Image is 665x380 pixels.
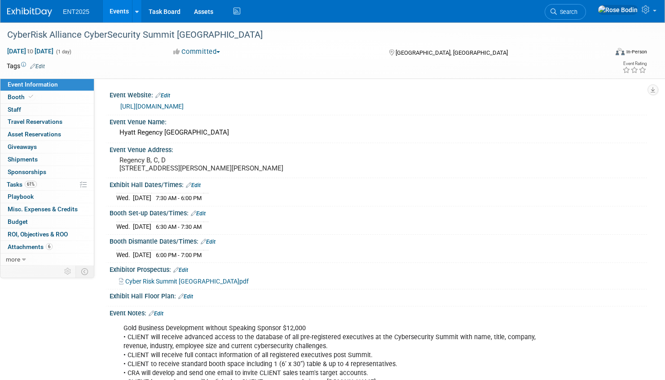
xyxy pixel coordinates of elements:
[0,104,94,116] a: Staff
[0,203,94,215] a: Misc. Expenses & Credits
[63,8,89,15] span: ENT2025
[26,48,35,55] span: to
[110,115,647,127] div: Event Venue Name:
[155,92,170,99] a: Edit
[0,241,94,253] a: Attachments6
[8,193,34,200] span: Playbook
[0,253,94,266] a: more
[557,9,577,15] span: Search
[156,195,202,201] span: 7:30 AM - 6:00 PM
[8,231,68,238] span: ROI, Objectives & ROO
[0,216,94,228] a: Budget
[186,182,201,188] a: Edit
[110,263,647,275] div: Exhibitor Prospectus:
[8,81,58,88] span: Event Information
[116,193,133,203] td: Wed.
[133,193,151,203] td: [DATE]
[0,141,94,153] a: Giveaways
[8,93,35,100] span: Booth
[8,143,37,150] span: Giveaways
[0,79,94,91] a: Event Information
[622,61,647,66] div: Event Rating
[0,179,94,191] a: Tasks61%
[110,235,647,246] div: Booth Dismantle Dates/Times:
[8,118,62,125] span: Travel Reservations
[8,168,46,175] span: Sponsorships
[133,250,151,259] td: [DATE]
[76,266,94,277] td: Toggle Event Tabs
[116,222,133,231] td: Wed.
[626,48,647,55] div: In-Person
[149,310,163,317] a: Edit
[0,116,94,128] a: Travel Reservations
[110,289,647,301] div: Exhibit Hall Floor Plan:
[8,156,38,163] span: Shipments
[156,252,202,258] span: 6:00 PM - 7:00 PM
[616,48,625,55] img: Format-Inperson.png
[110,143,647,154] div: Event Venue Address:
[6,256,20,263] span: more
[201,239,216,245] a: Edit
[0,128,94,140] a: Asset Reservations
[156,223,202,230] span: 6:30 AM - 7:30 AM
[0,153,94,166] a: Shipments
[116,250,133,259] td: Wed.
[133,222,151,231] td: [DATE]
[119,278,249,285] a: Cyber Risk Summit [GEOGRAPHIC_DATA]pdf
[29,94,33,99] i: Booth reservation complete
[8,218,28,225] span: Budget
[7,181,37,188] span: Tasks
[178,293,193,300] a: Edit
[7,8,52,17] img: ExhibitDay
[55,49,71,55] span: (1 day)
[60,266,76,277] td: Personalize Event Tab Strip
[0,91,94,103] a: Booth
[598,5,638,15] img: Rose Bodin
[110,178,647,190] div: Exhibit Hall Dates/Times:
[173,267,188,273] a: Edit
[116,126,640,140] div: Hyatt Regency [GEOGRAPHIC_DATA]
[110,88,647,100] div: Event Website:
[170,47,224,57] button: Committed
[8,106,21,113] span: Staff
[8,205,78,213] span: Misc. Expenses & Credits
[125,278,249,285] span: Cyber Risk Summit [GEOGRAPHIC_DATA]pdf
[0,228,94,240] a: ROI, Objectives & ROO
[110,206,647,218] div: Booth Set-up Dates/Times:
[120,103,184,110] a: [URL][DOMAIN_NAME]
[8,131,61,138] span: Asset Reservations
[30,63,45,70] a: Edit
[551,47,647,60] div: Event Format
[0,166,94,178] a: Sponsorships
[7,61,45,70] td: Tags
[396,49,508,56] span: [GEOGRAPHIC_DATA], [GEOGRAPHIC_DATA]
[110,306,647,318] div: Event Notes:
[46,243,53,250] span: 6
[0,191,94,203] a: Playbook
[119,156,324,172] pre: Regency B, C, D [STREET_ADDRESS][PERSON_NAME][PERSON_NAME]
[8,243,53,250] span: Attachments
[191,210,206,217] a: Edit
[7,47,54,55] span: [DATE] [DATE]
[25,181,37,188] span: 61%
[4,27,593,43] div: CyberRisk Alliance CyberSecurity Summit [GEOGRAPHIC_DATA]
[545,4,586,20] a: Search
